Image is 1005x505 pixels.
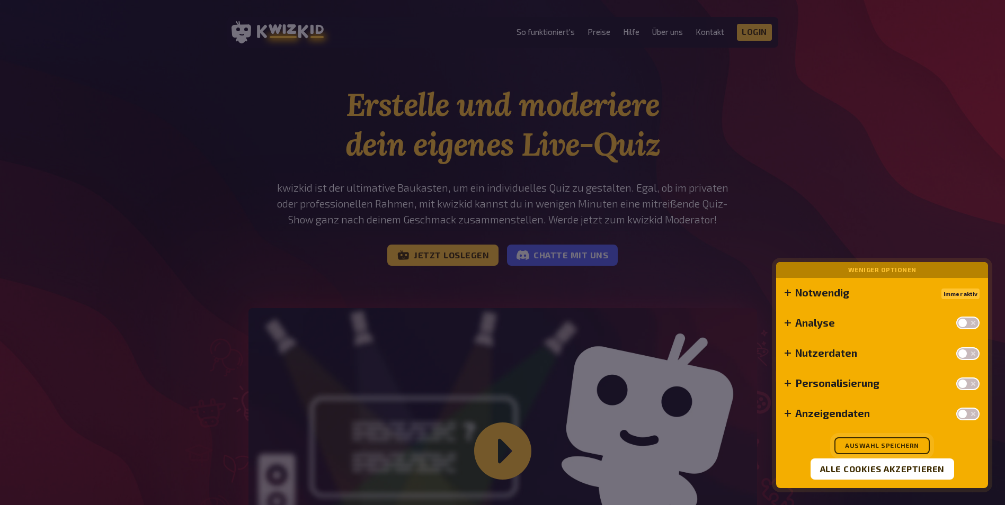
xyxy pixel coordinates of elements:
[785,377,980,390] summary: Personalisierung
[848,266,917,274] button: Weniger Optionen
[785,286,980,299] summary: NotwendigImmer aktiv
[785,346,980,359] summary: Nutzerdaten
[811,458,954,480] button: Alle Cookies akzeptieren
[785,316,980,329] summary: Analyse
[834,437,930,454] button: Auswahl speichern
[785,407,980,420] summary: Anzeigendaten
